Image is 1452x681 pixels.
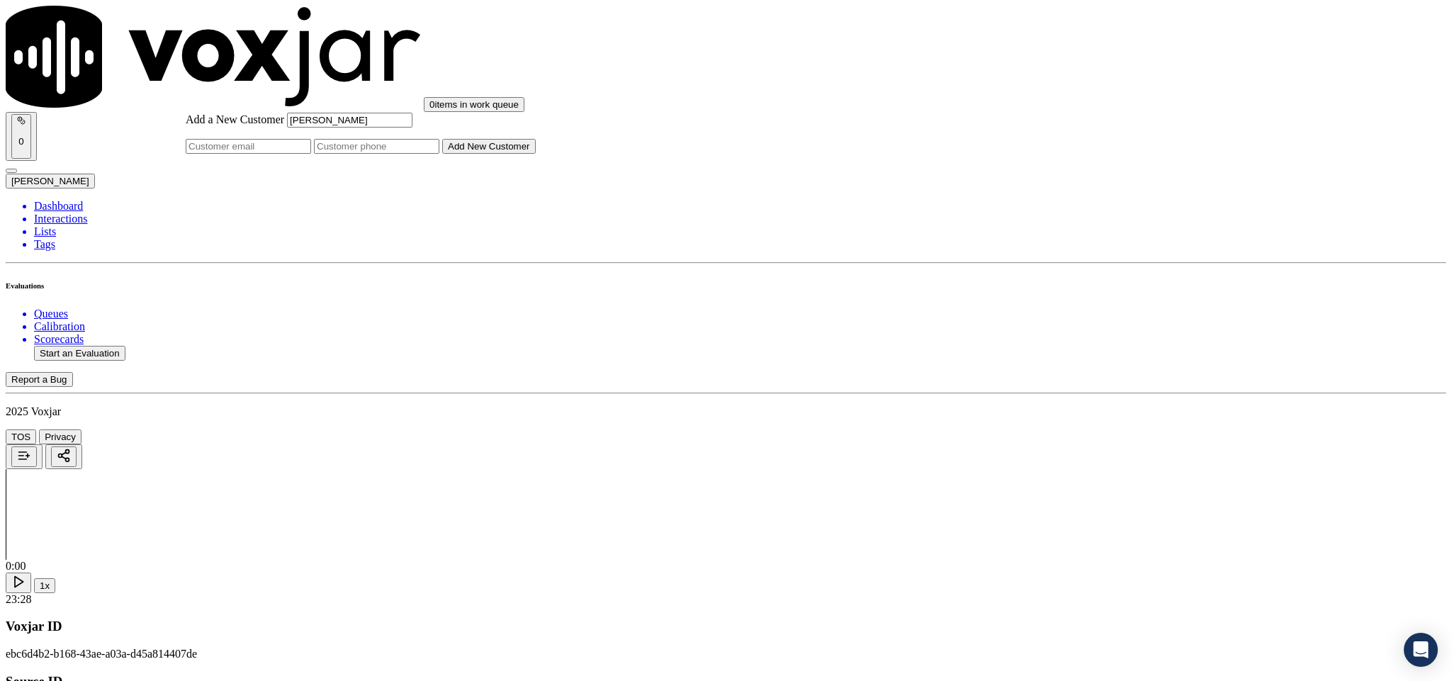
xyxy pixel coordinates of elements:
[442,139,536,154] button: Add New Customer
[6,281,1446,290] h6: Evaluations
[11,176,89,186] span: [PERSON_NAME]
[6,429,36,444] button: TOS
[6,405,1446,418] p: 2025 Voxjar
[34,213,1446,225] a: Interactions
[6,560,1446,573] div: 0:00
[34,578,55,593] button: 1x
[6,112,37,161] button: 0
[11,114,31,159] button: 0
[6,6,421,108] img: voxjar logo
[34,346,125,361] button: Start an Evaluation
[34,308,1446,320] a: Queues
[6,619,1446,634] h3: Voxjar ID
[186,113,284,125] label: Add a New Customer
[34,225,1446,238] a: Lists
[39,429,81,444] button: Privacy
[186,139,311,154] input: Customer email
[287,113,412,128] input: Customer name
[6,174,95,188] button: [PERSON_NAME]
[34,333,1446,346] a: Scorecards
[1404,633,1438,667] div: Open Intercom Messenger
[6,372,73,387] button: Report a Bug
[6,593,1446,606] div: 23:28
[34,200,1446,213] a: Dashboard
[424,97,524,112] button: 0items in work queue
[6,648,1446,660] p: ebc6d4b2-b168-43ae-a03a-d45a814407de
[34,238,1446,251] a: Tags
[34,320,1446,333] a: Calibration
[314,139,439,154] input: Customer phone
[17,136,26,147] p: 0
